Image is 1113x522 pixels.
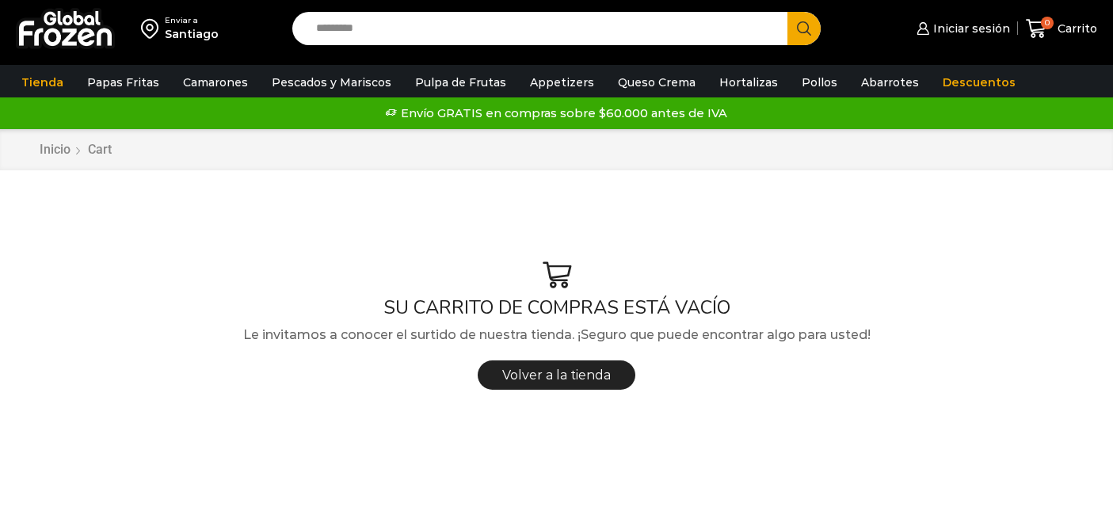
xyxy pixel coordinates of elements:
[502,368,611,383] span: Volver a la tienda
[407,67,514,97] a: Pulpa de Frutas
[929,21,1010,36] span: Iniciar sesión
[88,142,112,157] span: Cart
[28,296,1085,319] h1: SU CARRITO DE COMPRAS ESTÁ VACÍO
[39,141,71,159] a: Inicio
[478,360,635,390] a: Volver a la tienda
[853,67,927,97] a: Abarrotes
[175,67,256,97] a: Camarones
[1026,10,1097,48] a: 0 Carrito
[79,67,167,97] a: Papas Fritas
[13,67,71,97] a: Tienda
[264,67,399,97] a: Pescados y Mariscos
[1041,17,1054,29] span: 0
[165,15,219,26] div: Enviar a
[711,67,786,97] a: Hortalizas
[165,26,219,42] div: Santiago
[1054,21,1097,36] span: Carrito
[141,15,165,42] img: address-field-icon.svg
[935,67,1023,97] a: Descuentos
[913,13,1009,44] a: Iniciar sesión
[28,325,1085,345] p: Le invitamos a conocer el surtido de nuestra tienda. ¡Seguro que puede encontrar algo para usted!
[794,67,845,97] a: Pollos
[522,67,602,97] a: Appetizers
[610,67,703,97] a: Queso Crema
[787,12,821,45] button: Search button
